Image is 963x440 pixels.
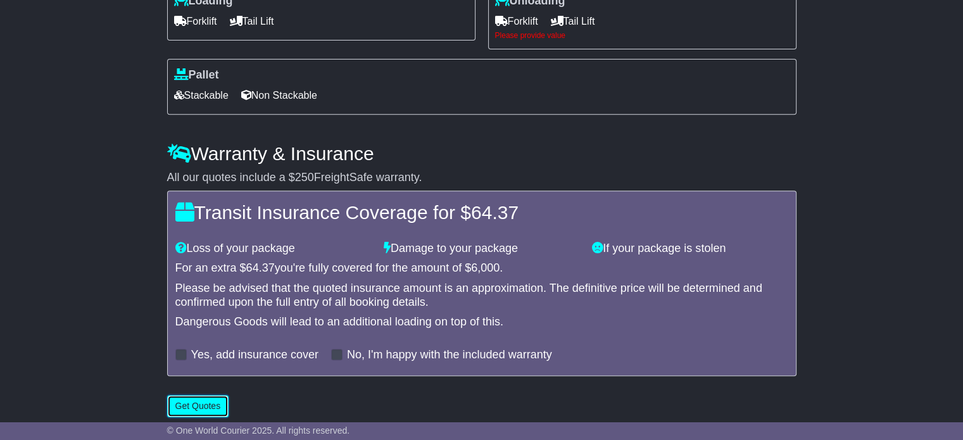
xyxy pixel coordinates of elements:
[347,348,552,362] label: No, I'm happy with the included warranty
[167,143,796,164] h4: Warranty & Insurance
[167,171,796,185] div: All our quotes include a $ FreightSafe warranty.
[230,11,274,31] span: Tail Lift
[175,315,788,329] div: Dangerous Goods will lead to an additional loading on top of this.
[246,261,275,274] span: 64.37
[241,85,317,105] span: Non Stackable
[169,242,377,256] div: Loss of your package
[471,261,500,274] span: 6,000
[586,242,794,256] div: If your package is stolen
[175,261,788,275] div: For an extra $ you're fully covered for the amount of $ .
[174,85,229,105] span: Stackable
[377,242,586,256] div: Damage to your package
[471,202,519,223] span: 64.37
[175,282,788,309] div: Please be advised that the quoted insurance amount is an approximation. The definitive price will...
[495,11,538,31] span: Forklift
[191,348,318,362] label: Yes, add insurance cover
[174,68,219,82] label: Pallet
[167,395,229,417] button: Get Quotes
[167,425,350,436] span: © One World Courier 2025. All rights reserved.
[175,202,788,223] h4: Transit Insurance Coverage for $
[174,11,217,31] span: Forklift
[295,171,314,184] span: 250
[551,11,595,31] span: Tail Lift
[495,31,790,40] div: Please provide value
